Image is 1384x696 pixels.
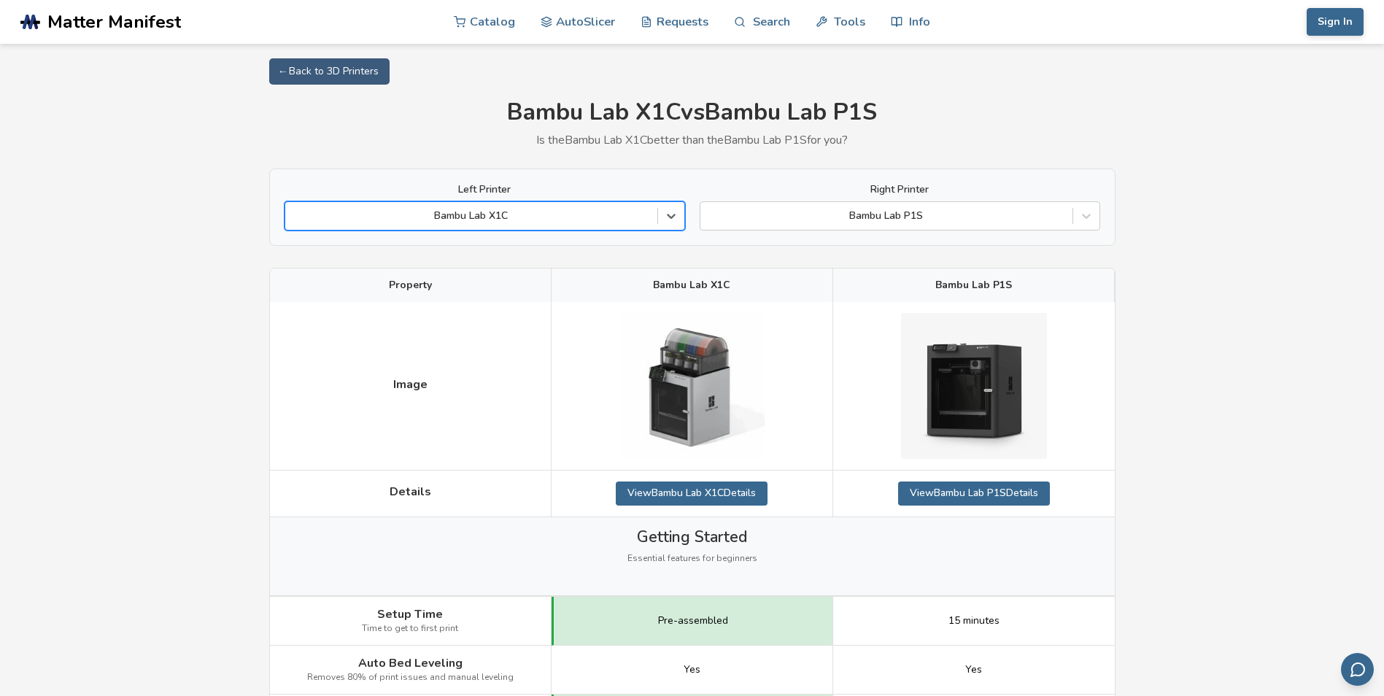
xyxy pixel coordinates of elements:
a: ← Back to 3D Printers [269,58,390,85]
span: Removes 80% of print issues and manual leveling [307,673,514,683]
a: ViewBambu Lab X1CDetails [616,482,768,505]
h1: Bambu Lab X1C vs Bambu Lab P1S [269,99,1116,126]
span: Pre-assembled [658,615,728,627]
span: Getting Started [637,528,747,546]
span: Matter Manifest [47,12,181,32]
input: Bambu Lab P1S [708,210,711,222]
span: Property [389,279,432,291]
span: Bambu Lab P1S [935,279,1012,291]
p: Is the Bambu Lab X1C better than the Bambu Lab P1S for you? [269,134,1116,147]
span: 15 minutes [948,615,1000,627]
span: Details [390,485,431,498]
span: Essential features for beginners [627,554,757,564]
span: Yes [684,664,700,676]
button: Send feedback via email [1341,653,1374,686]
label: Right Printer [700,184,1100,196]
span: Auto Bed Leveling [358,657,463,670]
button: Sign In [1307,8,1364,36]
a: ViewBambu Lab P1SDetails [898,482,1050,505]
label: Left Printer [285,184,685,196]
img: Bambu Lab X1C [619,313,765,459]
span: Yes [965,664,982,676]
span: Time to get to first print [362,624,458,634]
img: Bambu Lab P1S [901,313,1047,459]
span: Bambu Lab X1C [653,279,730,291]
span: Image [393,378,428,391]
span: Setup Time [377,608,443,621]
